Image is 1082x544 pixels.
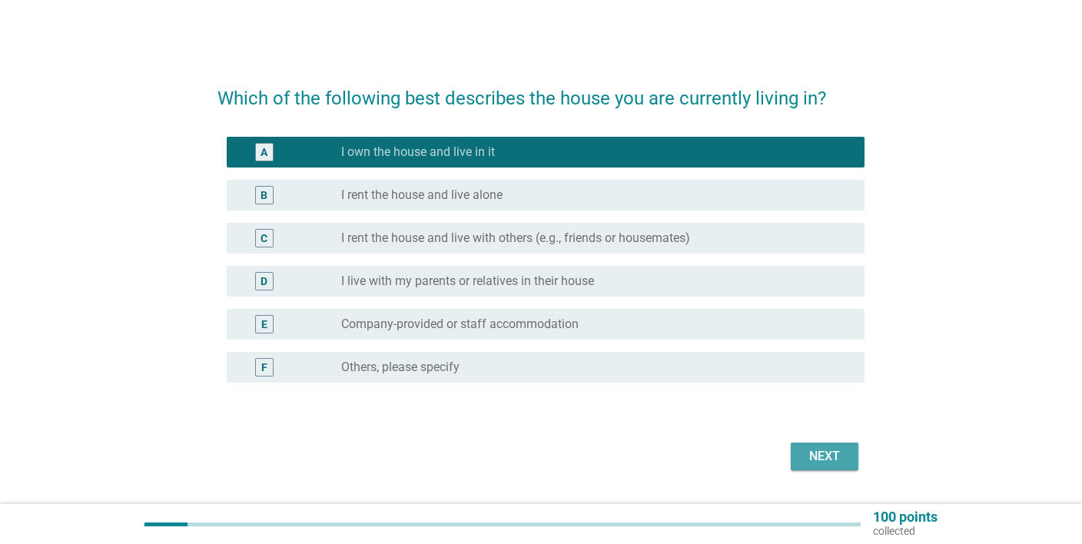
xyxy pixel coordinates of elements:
div: F [261,360,267,376]
p: 100 points [873,510,938,524]
label: Others, please specify [341,360,460,375]
div: C [261,231,267,247]
label: I live with my parents or relatives in their house [341,274,594,289]
label: I rent the house and live alone [341,187,503,203]
p: collected [873,524,938,538]
div: Next [803,447,846,466]
label: I rent the house and live with others (e.g., friends or housemates) [341,231,690,246]
div: E [261,317,267,333]
button: Next [791,443,858,470]
div: B [261,187,267,204]
label: I own the house and live in it [341,144,495,160]
label: Company-provided or staff accommodation [341,317,579,332]
div: D [261,274,267,290]
div: A [261,144,267,161]
h2: Which of the following best describes the house you are currently living in? [217,69,865,112]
